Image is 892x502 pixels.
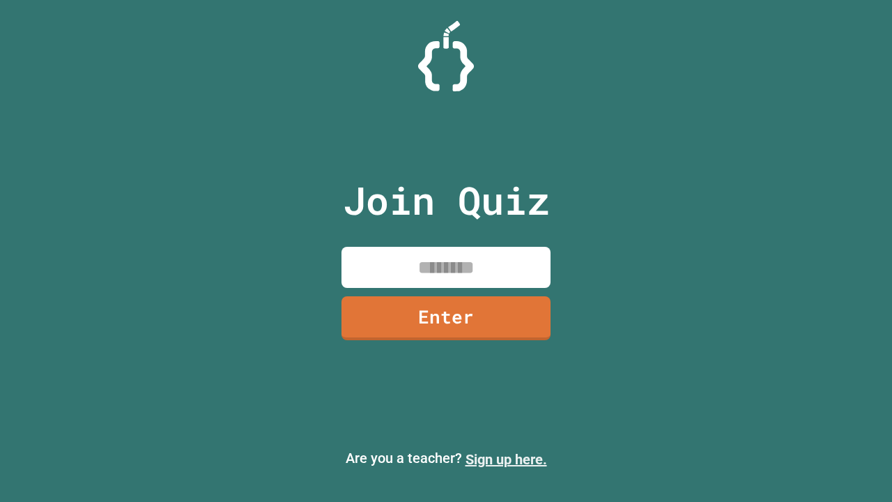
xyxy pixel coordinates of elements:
img: Logo.svg [418,21,474,91]
iframe: chat widget [833,446,878,488]
iframe: chat widget [776,386,878,445]
a: Enter [341,296,551,340]
p: Join Quiz [343,172,550,229]
a: Sign up here. [466,451,547,468]
p: Are you a teacher? [11,448,881,470]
